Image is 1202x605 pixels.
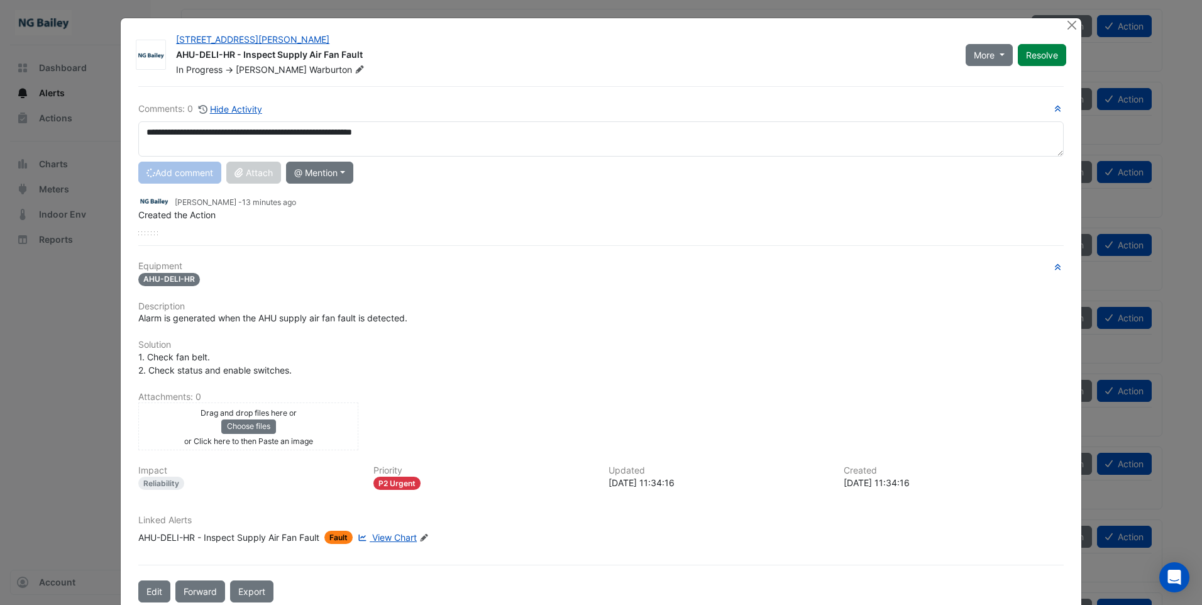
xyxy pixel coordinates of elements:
[138,209,216,220] span: Created the Action
[175,197,296,208] small: [PERSON_NAME] -
[844,476,1064,489] div: [DATE] 11:34:16
[373,477,421,490] div: P2 Urgent
[372,532,417,543] span: View Chart
[1159,562,1189,592] div: Open Intercom Messenger
[138,261,1064,272] h6: Equipment
[844,465,1064,476] h6: Created
[221,419,276,433] button: Choose files
[136,49,165,62] img: NG Bailey
[138,313,407,323] span: Alarm is generated when the AHU supply air fan fault is detected.
[138,301,1064,312] h6: Description
[225,64,233,75] span: ->
[138,340,1064,350] h6: Solution
[419,533,429,543] fa-icon: Edit Linked Alerts
[138,102,263,116] div: Comments: 0
[1066,18,1079,31] button: Close
[242,197,296,207] span: 2025-09-24 11:34:16
[236,64,307,75] span: [PERSON_NAME]
[609,476,829,489] div: [DATE] 11:34:16
[176,34,329,45] a: [STREET_ADDRESS][PERSON_NAME]
[176,48,951,64] div: AHU-DELI-HR - Inspect Supply Air Fan Fault
[230,580,273,602] a: Export
[138,352,292,375] span: 1. Check fan belt. 2. Check status and enable switches.
[184,436,313,446] small: or Click here to then Paste an image
[609,465,829,476] h6: Updated
[198,102,263,116] button: Hide Activity
[175,580,225,602] button: Forward
[324,531,353,544] span: Fault
[138,392,1064,402] h6: Attachments: 0
[138,194,170,208] img: NG Bailey
[201,408,297,418] small: Drag and drop files here or
[138,580,170,602] button: Edit
[966,44,1013,66] button: More
[355,531,417,544] a: View Chart
[974,48,995,62] span: More
[138,477,184,490] div: Reliability
[176,64,223,75] span: In Progress
[138,531,319,544] div: AHU-DELI-HR - Inspect Supply Air Fan Fault
[309,64,367,76] span: Warburton
[138,273,200,286] span: AHU-DELI-HR
[373,465,593,476] h6: Priority
[1018,44,1066,66] button: Resolve
[138,465,358,476] h6: Impact
[286,162,353,184] button: @ Mention
[138,515,1064,526] h6: Linked Alerts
